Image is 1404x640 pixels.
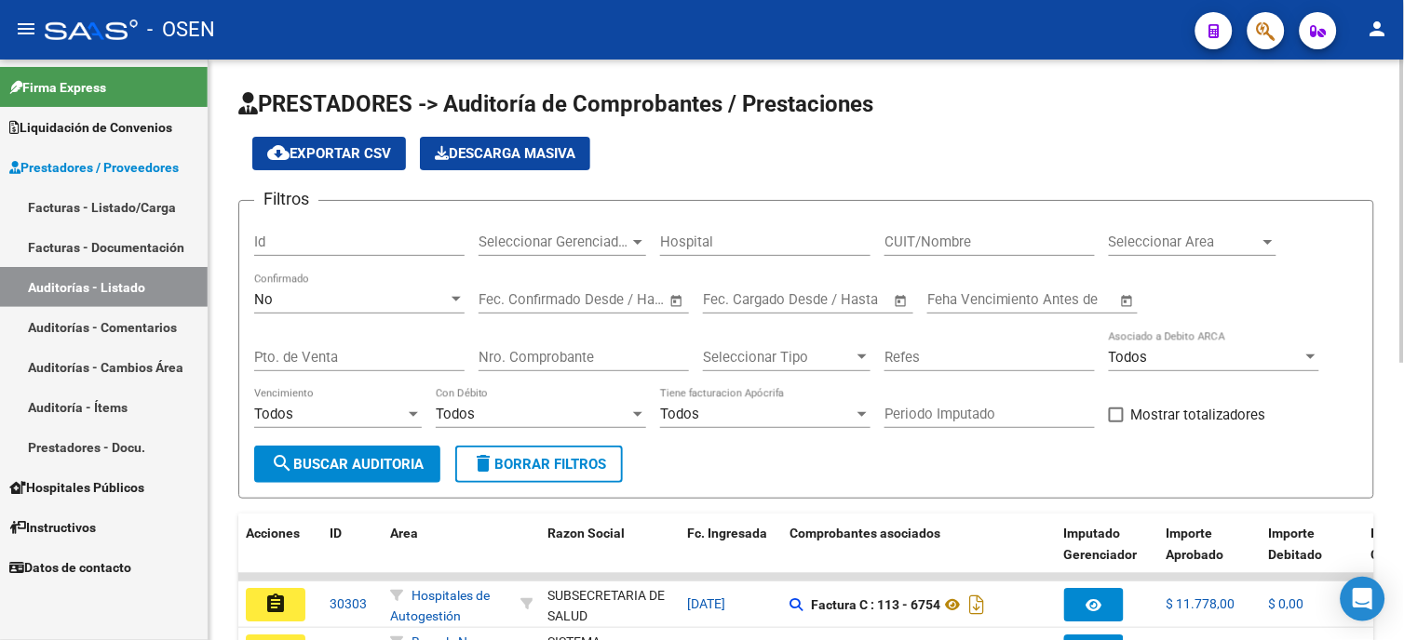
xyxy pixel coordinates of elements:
span: Prestadores / Proveedores [9,157,179,178]
span: Instructivos [9,517,96,538]
button: Borrar Filtros [455,446,623,483]
span: Seleccionar Tipo [703,349,854,366]
span: Todos [1109,349,1148,366]
div: Open Intercom Messenger [1341,577,1385,621]
span: Importe Debitado [1269,526,1323,562]
button: Buscar Auditoria [254,446,440,483]
div: SUBSECRETARIA DE SALUD [547,585,672,628]
button: Descarga Masiva [420,137,590,170]
span: Seleccionar Area [1109,233,1260,250]
input: Start date [479,291,539,308]
datatable-header-cell: Fc. Ingresada [680,513,782,595]
span: Exportar CSV [267,145,391,162]
datatable-header-cell: Area [383,513,513,595]
span: Datos de contacto [9,557,131,578]
span: $ 11.778,00 [1167,596,1235,611]
span: Todos [436,406,475,422]
span: $ 0,00 [1269,596,1304,611]
input: End date [556,291,646,308]
span: Todos [254,406,293,422]
span: Liquidación de Convenios [9,117,172,138]
span: PRESTADORES -> Auditoría de Comprobantes / Prestaciones [238,91,873,117]
div: - 30675068441 [547,585,672,624]
span: Importe Aprobado [1167,526,1224,562]
input: Start date [703,291,763,308]
mat-icon: menu [15,18,37,40]
span: Todos [660,406,699,422]
span: Mostrar totalizadores [1131,404,1266,426]
h3: Filtros [254,186,318,212]
button: Open calendar [1117,290,1139,312]
span: Area [390,526,418,540]
span: Hospitales Públicos [9,477,144,498]
span: [DATE] [687,596,725,611]
datatable-header-cell: ID [322,513,383,595]
mat-icon: person [1367,18,1389,40]
span: Imputado Gerenciador [1064,526,1138,562]
button: Open calendar [667,290,688,312]
button: Exportar CSV [252,137,406,170]
datatable-header-cell: Importe Debitado [1262,513,1364,595]
mat-icon: delete [472,452,494,474]
mat-icon: cloud_download [267,141,290,164]
mat-icon: search [271,452,293,474]
mat-icon: assignment [264,593,287,615]
span: Borrar Filtros [472,456,606,473]
span: Seleccionar Gerenciador [479,233,629,250]
span: Hospitales de Autogestión [390,588,490,624]
span: ID [330,526,342,540]
datatable-header-cell: Acciones [238,513,322,595]
span: - OSEN [147,9,215,50]
span: Fc. Ingresada [687,526,767,540]
datatable-header-cell: Comprobantes asociados [782,513,1057,595]
span: Descarga Masiva [435,145,575,162]
i: Descargar documento [965,590,989,620]
datatable-header-cell: Importe Aprobado [1159,513,1262,595]
input: End date [780,291,871,308]
strong: Factura C : 113 - 6754 [811,597,940,612]
span: 30303 [330,596,367,611]
datatable-header-cell: Razon Social [540,513,680,595]
app-download-masive: Descarga masiva de comprobantes (adjuntos) [420,137,590,170]
button: Open calendar [891,290,912,312]
span: Buscar Auditoria [271,456,424,473]
span: Comprobantes asociados [790,526,940,540]
span: No [254,291,273,308]
span: Razon Social [547,526,625,540]
span: Acciones [246,526,300,540]
datatable-header-cell: Imputado Gerenciador [1057,513,1159,595]
span: Firma Express [9,77,106,98]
